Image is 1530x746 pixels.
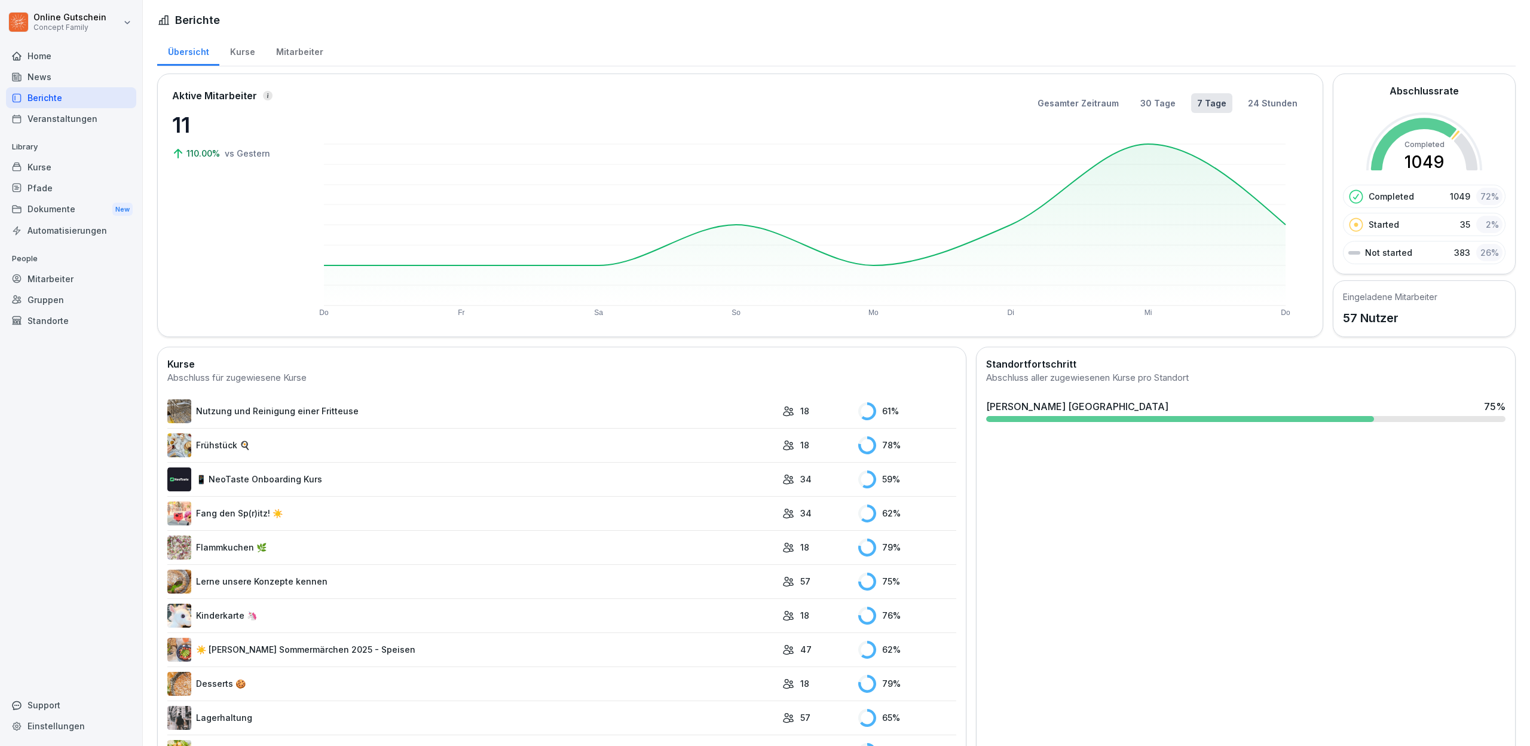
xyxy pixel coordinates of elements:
div: Abschluss für zugewiesene Kurse [167,371,956,385]
p: Online Gutschein [33,13,106,23]
div: 72 % [1476,188,1503,205]
a: ☀️ [PERSON_NAME] Sommermärchen 2025 - Speisen [167,638,776,662]
img: hnpnnr9tv292r80l0gdrnijs.png [167,604,191,628]
a: Nutzung und Reinigung einer Fritteuse [167,399,776,423]
text: So [732,308,740,317]
a: News [6,66,136,87]
button: 30 Tage [1134,93,1182,113]
text: Do [1281,308,1290,317]
a: Kurse [219,35,265,66]
a: Gruppen [6,289,136,310]
a: Flammkuchen 🌿 [167,536,776,559]
a: Fang den Sp(r)itz! ☀️ [167,502,776,525]
a: Kinderkarte 🦄 [167,604,776,628]
a: 📱 NeoTaste Onboarding Kurs [167,467,776,491]
img: v4csc243izno476fin1zpb11.png [167,706,191,730]
p: 1049 [1450,190,1470,203]
a: Pfade [6,178,136,198]
p: 18 [800,609,809,622]
h2: Kurse [167,357,956,371]
div: 62 % [858,641,956,659]
button: 7 Tage [1191,93,1232,113]
a: Lerne unsere Konzepte kennen [167,570,776,594]
text: Mi [1145,308,1152,317]
div: 76 % [858,607,956,625]
div: 79 % [858,539,956,557]
p: Completed [1369,190,1414,203]
h2: Abschlussrate [1390,84,1459,98]
p: 47 [800,643,812,656]
div: [PERSON_NAME] [GEOGRAPHIC_DATA] [986,399,1168,414]
div: Abschluss aller zugewiesenen Kurse pro Standort [986,371,1505,385]
div: New [112,203,133,216]
div: 26 % [1476,244,1503,261]
p: 34 [800,473,812,485]
text: Sa [594,308,603,317]
p: 35 [1460,218,1470,231]
text: Fr [458,308,464,317]
img: wogpw1ad3b6xttwx9rgsg3h8.png [167,467,191,491]
img: lisxt29zix8d85hqugm5p1kp.png [167,502,191,525]
a: Home [6,45,136,66]
div: Support [6,695,136,716]
p: 18 [800,439,809,451]
div: 79 % [858,675,956,693]
p: 18 [800,541,809,554]
a: Kurse [6,157,136,178]
div: Einstellungen [6,716,136,736]
div: Dokumente [6,198,136,221]
button: 24 Stunden [1242,93,1303,113]
p: Library [6,137,136,157]
p: 18 [800,405,809,417]
p: Aktive Mitarbeiter [172,88,257,103]
text: Do [319,308,329,317]
p: Concept Family [33,23,106,32]
p: vs Gestern [225,147,270,160]
a: DokumenteNew [6,198,136,221]
a: Desserts 🍪 [167,672,776,696]
a: Frühstück 🍳 [167,433,776,457]
div: 2 % [1476,216,1503,233]
a: Mitarbeiter [6,268,136,289]
p: Not started [1365,246,1412,259]
p: 110.00% [186,147,222,160]
p: People [6,249,136,268]
text: Di [1008,308,1014,317]
a: Automatisierungen [6,220,136,241]
a: Übersicht [157,35,219,66]
p: 11 [172,109,292,141]
img: ssvnl9aim273pmzdbnjk7g2q.png [167,570,191,594]
img: n6mw6n4d96pxhuc2jbr164bu.png [167,433,191,457]
div: 75 % [858,573,956,591]
div: 65 % [858,709,956,727]
p: 18 [800,677,809,690]
a: Veranstaltungen [6,108,136,129]
a: Mitarbeiter [265,35,333,66]
a: Berichte [6,87,136,108]
a: [PERSON_NAME] [GEOGRAPHIC_DATA]75% [981,395,1510,427]
h2: Standortfortschritt [986,357,1505,371]
p: 34 [800,507,812,519]
p: Started [1369,218,1399,231]
p: 57 Nutzer [1343,309,1437,327]
text: Mo [868,308,879,317]
div: 62 % [858,505,956,522]
img: b2msvuojt3s6egexuweix326.png [167,399,191,423]
p: 57 [800,711,810,724]
button: Gesamter Zeitraum [1032,93,1125,113]
h5: Eingeladene Mitarbeiter [1343,291,1437,303]
a: Standorte [6,310,136,331]
img: vxey3jhup7ci568mo7dyx3an.png [167,638,191,662]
